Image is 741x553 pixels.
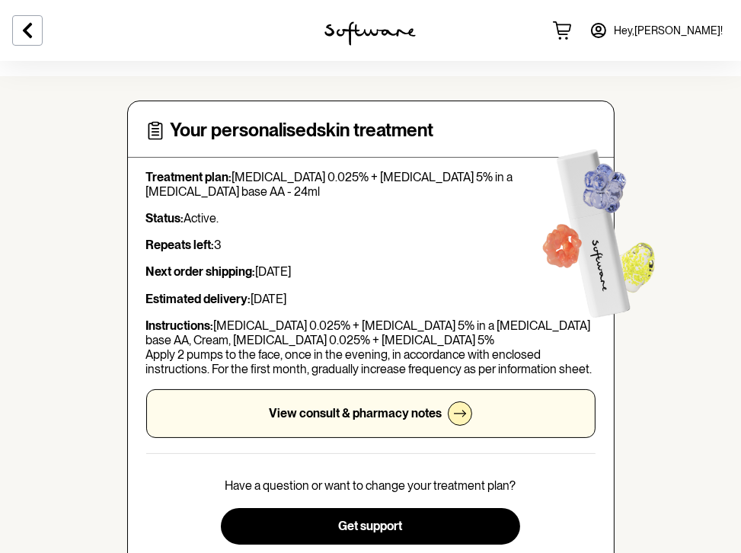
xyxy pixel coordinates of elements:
[146,170,232,184] strong: Treatment plan:
[146,211,596,225] p: Active.
[269,406,442,420] p: View consult & pharmacy notes
[146,292,596,306] p: [DATE]
[225,478,516,493] p: Have a question or want to change your treatment plan?
[580,12,732,49] a: Hey,[PERSON_NAME]!
[146,264,256,279] strong: Next order shipping:
[338,519,402,533] span: Get support
[146,238,596,252] p: 3
[510,119,682,337] img: Software treatment bottle
[146,238,215,252] strong: Repeats left:
[146,170,596,199] p: [MEDICAL_DATA] 0.025% + [MEDICAL_DATA] 5% in a [MEDICAL_DATA] base AA - 24ml
[221,508,520,545] button: Get support
[146,318,596,377] p: [MEDICAL_DATA] 0.025% + [MEDICAL_DATA] 5% in a [MEDICAL_DATA] base AA, Cream, [MEDICAL_DATA] 0.02...
[146,292,251,306] strong: Estimated delivery:
[146,264,596,279] p: [DATE]
[146,318,214,333] strong: Instructions:
[324,21,416,46] img: software logo
[614,24,723,37] span: Hey, [PERSON_NAME] !
[146,211,184,225] strong: Status:
[171,120,434,142] h4: Your personalised skin treatment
